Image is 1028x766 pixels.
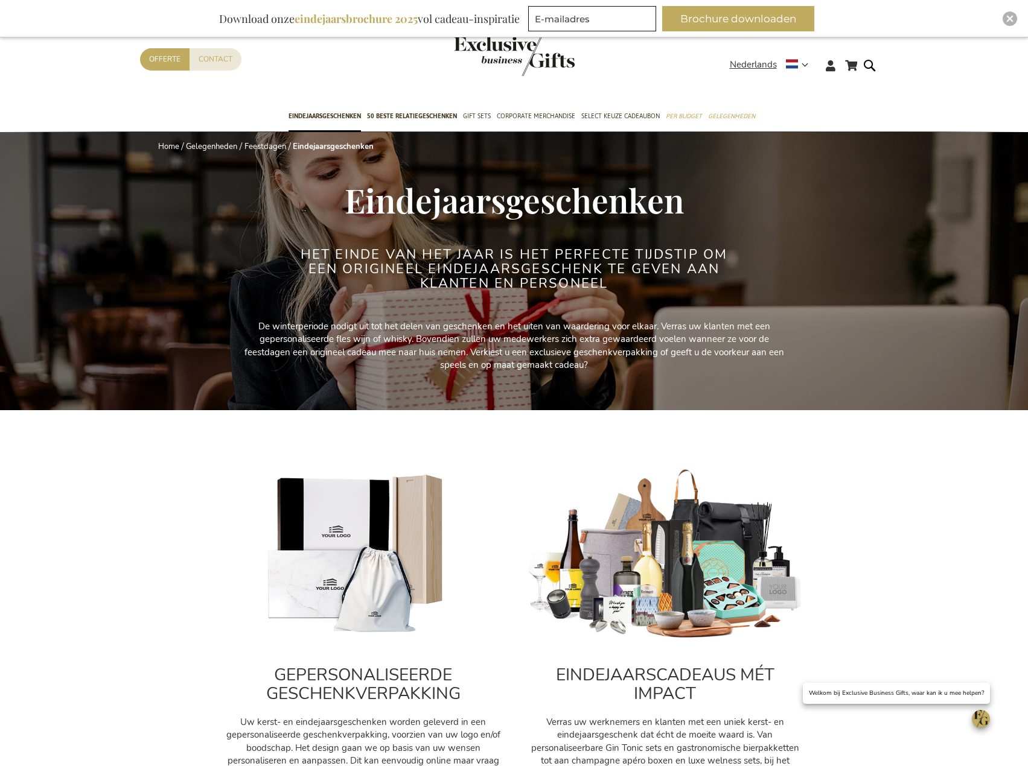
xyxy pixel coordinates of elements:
span: Gelegenheden [708,110,755,122]
a: store logo [454,36,514,76]
p: De winterperiode nodigt uit tot het delen van geschenken en het uiten van waardering voor elkaar.... [243,320,786,372]
input: E-mailadres [528,6,656,31]
span: Nederlands [730,58,777,72]
span: Per Budget [666,110,702,122]
div: Download onze vol cadeau-inspiratie [214,6,525,31]
span: Gift Sets [463,110,491,122]
a: Gelegenheden [186,141,237,152]
b: eindejaarsbrochure 2025 [295,11,418,26]
img: Exclusive Business gifts logo [454,36,575,76]
a: Contact [190,48,241,71]
a: Home [158,141,179,152]
span: Eindejaarsgeschenken [289,110,361,122]
h2: EINDEJAARSCADEAUS MÉT IMPACT [526,666,804,703]
form: marketing offers and promotions [528,6,660,35]
a: Offerte [140,48,190,71]
strong: Eindejaarsgeschenken [293,141,374,152]
a: Feestdagen [244,141,286,152]
span: 50 beste relatiegeschenken [367,110,457,122]
span: Eindejaarsgeschenken [345,177,684,222]
span: Select Keuze Cadeaubon [581,110,660,122]
div: Close [1003,11,1017,26]
span: Corporate Merchandise [497,110,575,122]
div: Nederlands [730,58,816,72]
h2: Het einde van het jaar is het perfecte tijdstip om een origineel eindejaarsgeschenk te geven aan ... [288,247,741,291]
img: Close [1006,15,1014,22]
h2: GEPERSONALISEERDE GESCHENKVERPAKKING [225,666,502,703]
img: Personalised_gifts [225,468,502,641]
img: cadeau_personeel_medewerkers-kerst_1 [526,468,804,641]
button: Brochure downloaden [662,6,814,31]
